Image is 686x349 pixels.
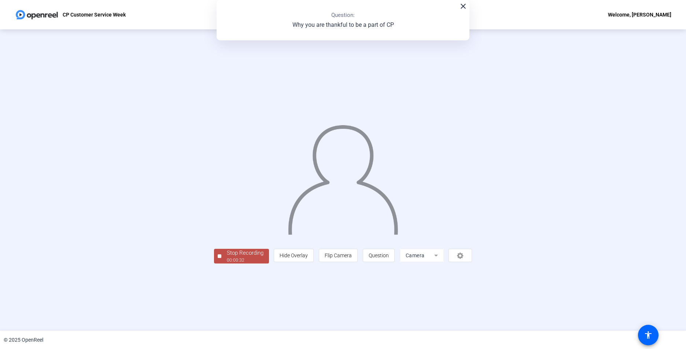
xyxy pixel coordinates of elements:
mat-icon: close [459,2,468,11]
span: Hide Overlay [280,252,308,258]
button: Flip Camera [319,249,358,262]
p: Question: [331,11,355,19]
span: Flip Camera [325,252,352,258]
img: overlay [287,118,399,235]
mat-icon: accessibility [644,331,653,339]
div: © 2025 OpenReel [4,336,43,344]
span: Question [369,252,389,258]
button: Hide Overlay [274,249,314,262]
p: Why you are thankful to be a part of CP [292,21,394,29]
button: Question [363,249,395,262]
p: CP Customer Service Week [63,10,126,19]
div: Welcome, [PERSON_NAME] [608,10,671,19]
div: 00:00:32 [227,257,263,263]
button: Stop Recording00:00:32 [214,249,269,264]
div: Stop Recording [227,249,263,257]
img: OpenReel logo [15,7,59,22]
